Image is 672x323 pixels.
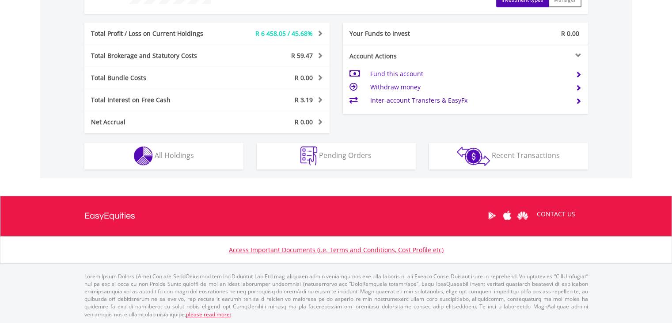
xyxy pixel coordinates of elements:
[255,29,313,38] span: R 6 458.05 / 45.68%
[84,96,228,104] div: Total Interest on Free Cash
[134,146,153,165] img: holdings-wht.png
[155,150,194,160] span: All Holdings
[370,94,568,107] td: Inter-account Transfers & EasyFx
[84,51,228,60] div: Total Brokerage and Statutory Costs
[370,81,568,94] td: Withdraw money
[295,118,313,126] span: R 0.00
[84,143,243,169] button: All Holdings
[229,246,444,254] a: Access Important Documents (i.e. Terms and Conditions, Cost Profile etc)
[319,150,372,160] span: Pending Orders
[84,118,228,127] div: Net Accrual
[291,51,313,60] span: R 59.47
[457,146,490,166] img: transactions-zar-wht.png
[515,202,531,229] a: Huawei
[300,146,317,165] img: pending_instructions-wht.png
[429,143,588,169] button: Recent Transactions
[492,150,560,160] span: Recent Transactions
[84,273,588,318] p: Lorem Ipsum Dolors (Ame) Con a/e SeddOeiusmod tem InciDiduntut Lab Etd mag aliquaen admin veniamq...
[561,29,579,38] span: R 0.00
[484,202,500,229] a: Google Play
[370,67,568,81] td: Fund this account
[84,29,228,38] div: Total Profit / Loss on Current Holdings
[295,73,313,82] span: R 0.00
[84,196,135,236] a: EasyEquities
[343,52,466,61] div: Account Actions
[531,202,581,227] a: CONTACT US
[257,143,416,169] button: Pending Orders
[343,29,466,38] div: Your Funds to Invest
[500,202,515,229] a: Apple
[84,73,228,82] div: Total Bundle Costs
[295,96,313,104] span: R 3.19
[186,311,231,318] a: please read more:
